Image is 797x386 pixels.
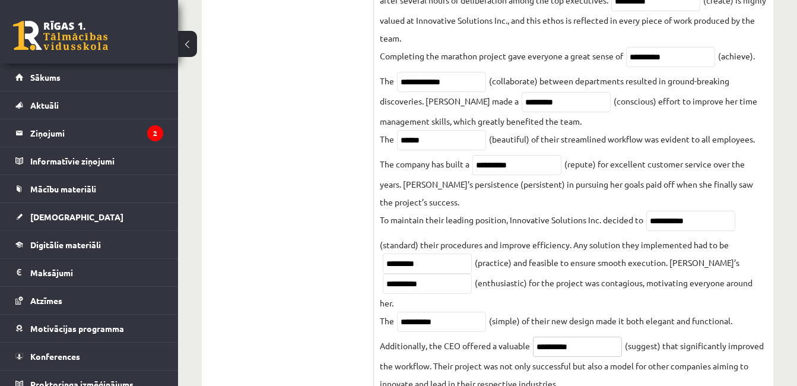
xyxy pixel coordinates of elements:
a: Maksājumi [15,259,163,286]
a: Mācību materiāli [15,175,163,203]
a: Ziņojumi2 [15,119,163,147]
p: The [380,263,394,281]
a: Konferences [15,343,163,370]
span: Digitālie materiāli [30,239,101,250]
a: Aktuāli [15,91,163,119]
span: Konferences [30,351,80,362]
legend: Ziņojumi [30,119,163,147]
span: Sākums [30,72,61,83]
a: Atzīmes [15,287,163,314]
p: To maintain their leading position, Innovative Solutions Inc. decided to [380,162,643,180]
a: Digitālie materiāli [15,231,163,258]
span: Motivācijas programma [30,323,124,334]
a: Informatīvie ziņojumi [15,147,163,175]
a: [DEMOGRAPHIC_DATA] [15,203,163,230]
span: [DEMOGRAPHIC_DATA] [30,211,123,222]
legend: Informatīvie ziņojumi [30,147,163,175]
a: Rīgas 1. Tālmācības vidusskola [13,21,108,50]
span: Mācību materiāli [30,183,96,194]
a: Motivācijas programma [15,315,163,342]
span: Atzīmes [30,295,62,306]
a: Sākums [15,64,163,91]
span: Aktuāli [30,100,59,110]
i: 2 [147,125,163,141]
p: The [380,81,394,99]
legend: Maksājumi [30,259,163,286]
